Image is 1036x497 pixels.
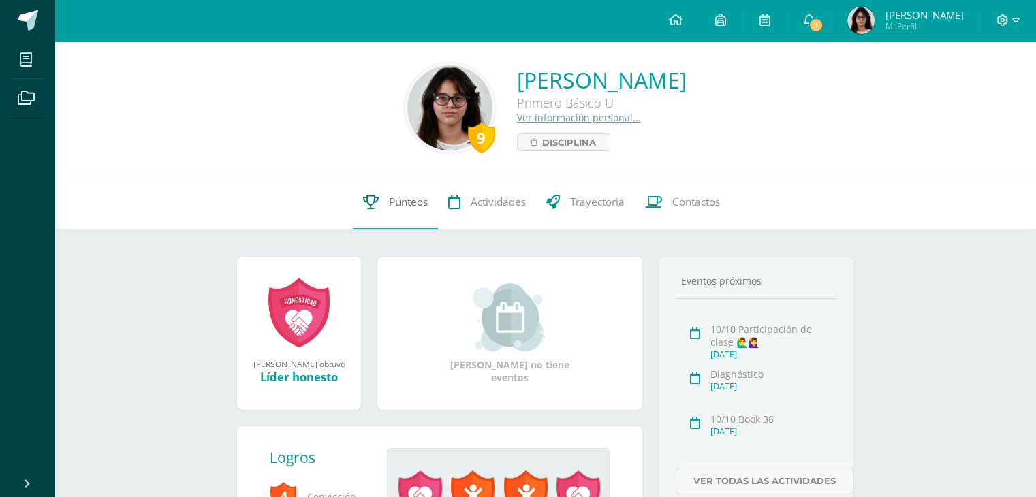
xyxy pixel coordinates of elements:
[536,175,635,229] a: Trayectoria
[442,283,578,384] div: [PERSON_NAME] no tiene eventos
[517,65,687,95] a: [PERSON_NAME]
[635,175,730,229] a: Contactos
[847,7,875,34] img: 94b10c4b23a293ba5b4ad163c522c6ff.png
[885,20,963,32] span: Mi Perfil
[676,274,836,287] div: Eventos próximos
[809,18,823,33] span: 1
[438,175,536,229] a: Actividades
[251,358,347,369] div: [PERSON_NAME] obtuvo
[471,195,526,209] span: Actividades
[570,195,625,209] span: Trayectoria
[542,134,596,150] span: Disciplina
[710,323,832,349] div: 10/10 Participación de clase 🙋‍♂️🙋‍♀️
[710,426,832,437] div: [DATE]
[517,133,610,151] a: Disciplina
[676,468,853,494] a: Ver todas las actividades
[672,195,720,209] span: Contactos
[710,413,832,426] div: 10/10 Book 36
[473,283,547,351] img: event_small.png
[353,175,438,229] a: Punteos
[270,448,376,467] div: Logros
[407,65,492,150] img: 30732a2bb9eb3eef9835d6f61af84cc0.png
[517,111,641,124] a: Ver información personal...
[710,381,832,392] div: [DATE]
[389,195,428,209] span: Punteos
[885,8,963,22] span: [PERSON_NAME]
[710,368,832,381] div: Diagnóstico
[710,349,832,360] div: [DATE]
[517,95,687,111] div: Primero Básico U
[468,122,495,153] div: 9
[251,369,347,385] div: Líder honesto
